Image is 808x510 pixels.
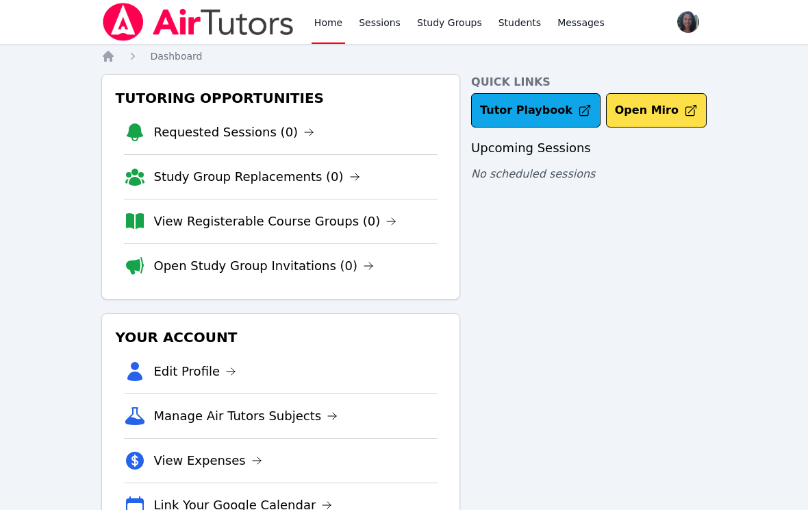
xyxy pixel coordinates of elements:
[154,167,360,186] a: Study Group Replacements (0)
[113,86,449,110] h3: Tutoring Opportunities
[101,49,707,63] nav: Breadcrumb
[471,167,595,180] span: No scheduled sessions
[471,74,707,90] h4: Quick Links
[606,93,707,127] button: Open Miro
[471,138,707,158] h3: Upcoming Sessions
[154,256,375,276] a: Open Study Group Invitations (0)
[154,362,237,381] a: Edit Profile
[154,123,315,142] a: Requested Sessions (0)
[557,16,605,29] span: Messages
[154,406,338,426] a: Manage Air Tutors Subjects
[151,49,203,63] a: Dashboard
[471,93,601,127] a: Tutor Playbook
[154,451,262,470] a: View Expenses
[151,51,203,62] span: Dashboard
[113,325,449,350] h3: Your Account
[101,3,295,41] img: Air Tutors
[154,212,397,231] a: View Registerable Course Groups (0)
